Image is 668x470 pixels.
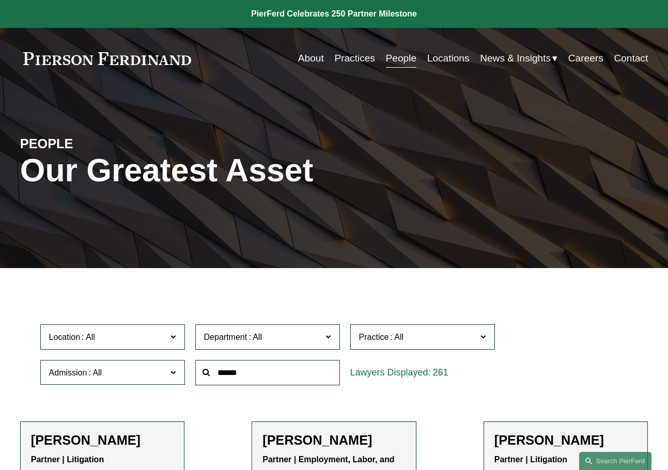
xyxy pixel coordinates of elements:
[262,432,405,448] h2: [PERSON_NAME]
[298,49,324,68] a: About
[386,49,416,68] a: People
[427,49,470,68] a: Locations
[31,432,174,448] h2: [PERSON_NAME]
[494,432,637,448] h2: [PERSON_NAME]
[49,333,81,341] span: Location
[49,368,87,377] span: Admission
[20,135,177,152] h4: PEOPLE
[480,49,557,68] a: folder dropdown
[359,333,389,341] span: Practice
[334,49,375,68] a: Practices
[31,455,104,464] strong: Partner | Litigation
[494,455,567,464] strong: Partner | Litigation
[480,50,551,67] span: News & Insights
[433,367,448,378] span: 261
[579,452,651,470] a: Search this site
[20,152,439,189] h1: Our Greatest Asset
[568,49,603,68] a: Careers
[204,333,247,341] span: Department
[614,49,648,68] a: Contact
